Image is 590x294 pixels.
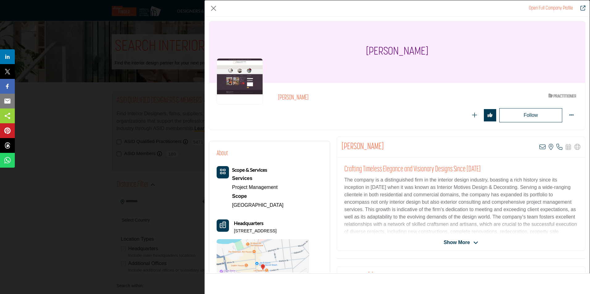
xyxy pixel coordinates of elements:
[232,192,284,201] a: Scope
[232,202,284,208] a: [GEOGRAPHIC_DATA]
[232,192,284,201] div: New build or renovation
[468,109,481,121] button: Redirect to login page
[232,174,284,183] a: Services
[342,141,384,153] h2: Dulce Feito-Daly
[576,5,585,12] a: Redirect to dulce-feito-daly
[342,271,373,282] h2: Locations (1)
[232,167,267,173] a: Scope & Services
[217,219,229,232] button: Headquarter icon
[232,167,267,173] b: Scope & Services
[484,109,496,121] button: Redirect to login page
[234,219,264,227] b: Headquarters
[499,108,562,122] button: Redirect to login
[234,228,276,234] p: [STREET_ADDRESS]
[344,165,578,174] h2: Crafting Timeless Elegance and Visionary Designs Since [DATE]
[278,94,448,102] h2: [PERSON_NAME]
[217,166,229,178] button: Category Icon
[548,92,576,100] img: ASID Qualified Practitioners
[565,109,578,121] button: More Options
[217,149,228,159] h2: About
[344,176,578,250] p: The company is a distinguished firm in the interior design industry, boasting a rich history sinc...
[232,174,284,183] div: Interior and exterior spaces including lighting, layouts, furnishings, accessories, artwork, land...
[232,185,278,190] a: Project Management
[217,58,263,104] img: dulce-feito-daly logo
[366,21,428,83] h1: [PERSON_NAME]
[209,4,218,13] button: Close
[529,6,573,11] a: Redirect to dulce-feito-daly
[444,239,470,246] span: Show More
